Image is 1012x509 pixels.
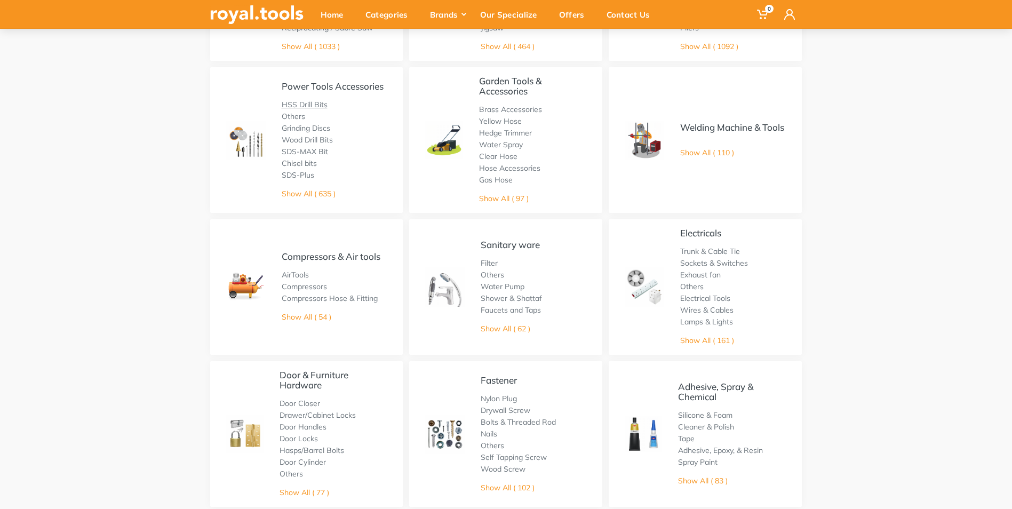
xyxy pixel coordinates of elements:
img: Royal - Garden Tools & Accessories [425,121,463,158]
a: Gas Hose [479,175,513,185]
a: SDS-MAX Bit [282,147,328,156]
a: Garden Tools & Accessories [479,75,541,97]
a: Water Spray [479,140,523,149]
a: Others [481,441,504,450]
img: Royal - Fastener [425,415,465,454]
a: Wires & Cables [680,305,734,315]
a: Fastener [481,375,517,386]
img: royal.tools Logo [210,5,304,24]
a: Chisel bits [282,158,317,168]
a: Show All ( 77 ) [280,488,329,497]
a: Door Locks [280,434,318,443]
a: Hose Accessories [479,163,540,173]
a: Adhesive, Spray & Chemical [678,381,753,402]
a: Filter [481,258,498,268]
a: Door Cylinder [280,457,326,467]
a: AirTools [282,270,309,280]
a: Electrical Tools [680,293,730,303]
a: Door Handles [280,422,326,432]
a: Self Tapping Screw [481,452,547,462]
img: Royal - Compressors & Air tools [226,267,266,307]
a: Compressors & Air tools [282,251,380,262]
a: Show All ( 54 ) [282,312,331,322]
a: Nails [481,429,497,439]
div: Brands [423,3,473,26]
a: Yellow Hose [479,116,522,126]
a: Others [481,270,504,280]
a: Faucets and Taps [481,305,541,315]
div: Home [313,3,358,26]
a: Show All ( 635 ) [282,189,336,198]
a: Nylon Plug [481,394,517,403]
a: Sanitary ware [481,239,540,250]
a: Tape [678,434,695,443]
a: Shower & Shattaf [481,293,542,303]
a: Show All ( 83 ) [678,476,728,486]
a: Trunk & Cable Tie [680,246,740,256]
a: Others [282,112,305,121]
a: Hedge Trimmer [479,128,532,138]
a: Brass Accessories [479,105,542,114]
a: Bolts & Threaded Rod [481,417,556,427]
a: Silicone & Foam [678,410,732,420]
div: Categories [358,3,423,26]
img: Royal - Sanitary ware [425,267,465,307]
a: Lamps & Lights [680,317,733,327]
a: Spray Paint [678,457,718,467]
a: Show All ( 110 ) [680,148,734,157]
a: Water Pump [481,282,524,291]
a: Exhaust fan [680,270,721,280]
a: Drawer/Cabinet Locks [280,410,356,420]
a: Wood Screw [481,464,525,474]
div: Contact Us [599,3,665,26]
div: Our Specialize [473,3,552,26]
div: Offers [552,3,599,26]
a: SDS-Plus [282,170,314,180]
a: Welding Machine & Tools [680,122,784,133]
a: Electricals [680,227,721,238]
a: Hasps/Barrel Bolts [280,446,344,455]
a: Show All ( 464 ) [481,42,535,51]
a: Others [280,469,303,479]
a: Show All ( 62 ) [481,324,530,333]
a: Show All ( 1033 ) [282,42,340,51]
span: 0 [765,5,774,13]
img: Royal - Adhesive, Spray & Chemical [625,416,662,452]
a: Show All ( 161 ) [680,336,734,345]
a: Drywall Screw [481,405,530,415]
img: Royal - Power Tools Accessories [226,121,266,160]
a: Compressors [282,282,327,291]
a: Show All ( 102 ) [481,483,535,492]
a: Show All ( 1092 ) [680,42,738,51]
a: Show All ( 97 ) [479,194,529,203]
a: Door & Furniture Hardware [280,369,348,391]
a: Wood Drill Bits [282,135,333,145]
a: Grinding Discs [282,123,330,133]
a: Power Tools Accessories [282,81,384,92]
a: Door Closer [280,399,320,408]
a: HSS Drill Bits [282,100,328,109]
a: Sockets & Switches [680,258,748,268]
img: Royal - Welding Machine & Tools [625,121,664,160]
img: Royal - Electricals [625,267,664,307]
a: Compressors Hose & Fitting [282,293,378,303]
a: Cleaner & Polish [678,422,734,432]
a: Clear Hose [479,152,517,161]
a: Adhesive, Epoxy, & Resin [678,446,763,455]
img: Royal - Door & Furniture Hardware [226,415,264,452]
a: Others [680,282,704,291]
